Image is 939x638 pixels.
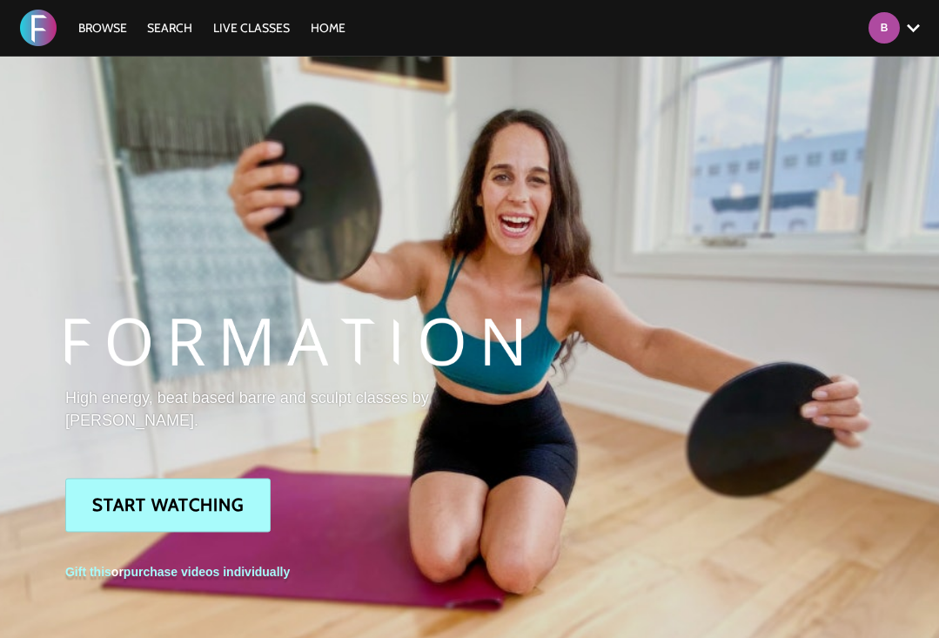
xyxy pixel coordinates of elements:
nav: Primary [70,19,355,37]
a: HOME [302,20,354,36]
a: Search [138,20,201,36]
span: or [65,566,290,580]
a: Start Watching [65,478,271,532]
a: purchase videos individually [124,566,290,580]
img: FORMATION [20,10,57,46]
a: Gift this [65,566,111,580]
p: High energy, beat based barre and sculpt classes by [PERSON_NAME]. [65,386,522,432]
a: Browse [70,20,136,36]
a: LIVE CLASSES [205,20,298,36]
img: FORMATION [65,319,522,366]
